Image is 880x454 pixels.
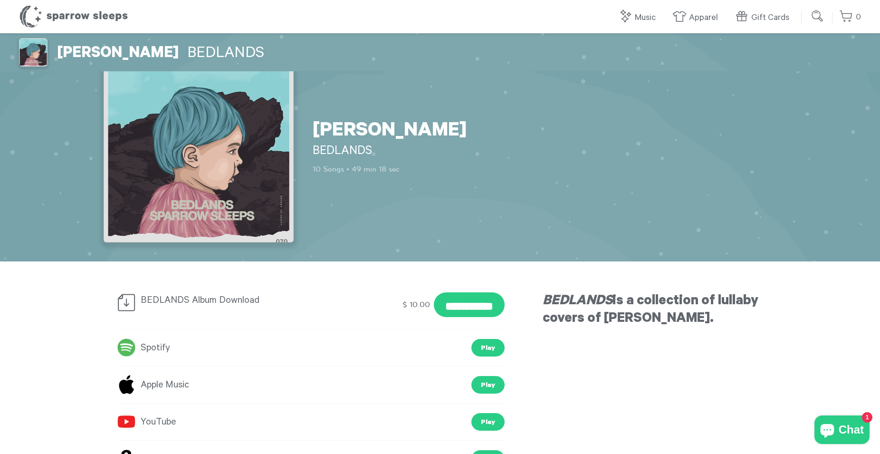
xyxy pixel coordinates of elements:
[117,414,176,431] a: YouTube
[57,46,179,63] span: [PERSON_NAME]
[117,377,189,394] a: Apple Music
[117,292,317,312] div: BEDLANDS Album Download
[401,296,431,313] div: $ 10.00
[543,294,758,327] span: is a collection of lullaby covers of [PERSON_NAME].
[735,8,794,28] a: Gift Cards
[19,5,128,29] h1: Sparrow Sleeps
[187,46,264,63] span: BEDLANDS
[672,8,723,28] a: Apparel
[618,8,660,28] a: Music
[471,339,505,357] a: Play
[117,339,170,357] a: Spotify
[19,38,48,67] img: BEDLANDS
[313,144,484,160] h2: BEDLANDS
[543,294,612,309] em: BEDLANDS
[808,7,827,26] input: Submit
[839,7,861,28] a: 0
[471,376,505,394] a: Play
[812,415,872,446] inbox-online-store-chat: Shopify online store chat
[104,52,294,242] img: BEDLANDS
[471,413,505,431] a: Play
[313,120,484,144] h1: [PERSON_NAME]
[313,164,484,174] p: 10 Songs • 49 min 18 sec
